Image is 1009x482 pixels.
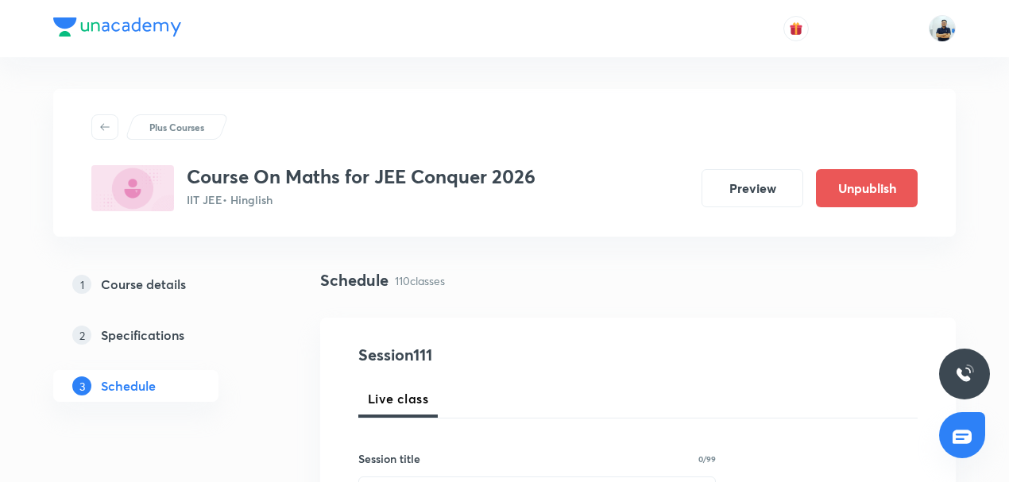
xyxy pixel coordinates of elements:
[101,376,156,395] h5: Schedule
[395,272,445,289] p: 110 classes
[320,268,389,292] h4: Schedule
[101,326,184,345] h5: Specifications
[72,376,91,395] p: 3
[72,275,91,294] p: 1
[187,191,535,208] p: IIT JEE • Hinglish
[101,275,186,294] h5: Course details
[187,165,535,188] h3: Course On Maths for JEE Conquer 2026
[91,165,174,211] img: 015C275B-4FEF-4B8E-8891-E674C979BC38_plus.png
[53,17,181,37] img: Company Logo
[816,169,918,207] button: Unpublish
[955,364,974,384] img: ttu
[72,326,91,345] p: 2
[783,16,809,41] button: avatar
[358,450,420,467] h6: Session title
[702,169,803,207] button: Preview
[358,343,648,367] h4: Session 111
[53,17,181,40] a: Company Logo
[698,455,716,463] p: 0/99
[53,268,269,300] a: 1Course details
[368,389,428,408] span: Live class
[53,319,269,351] a: 2Specifications
[149,120,204,134] p: Plus Courses
[789,21,803,36] img: avatar
[929,15,956,42] img: URVIK PATEL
